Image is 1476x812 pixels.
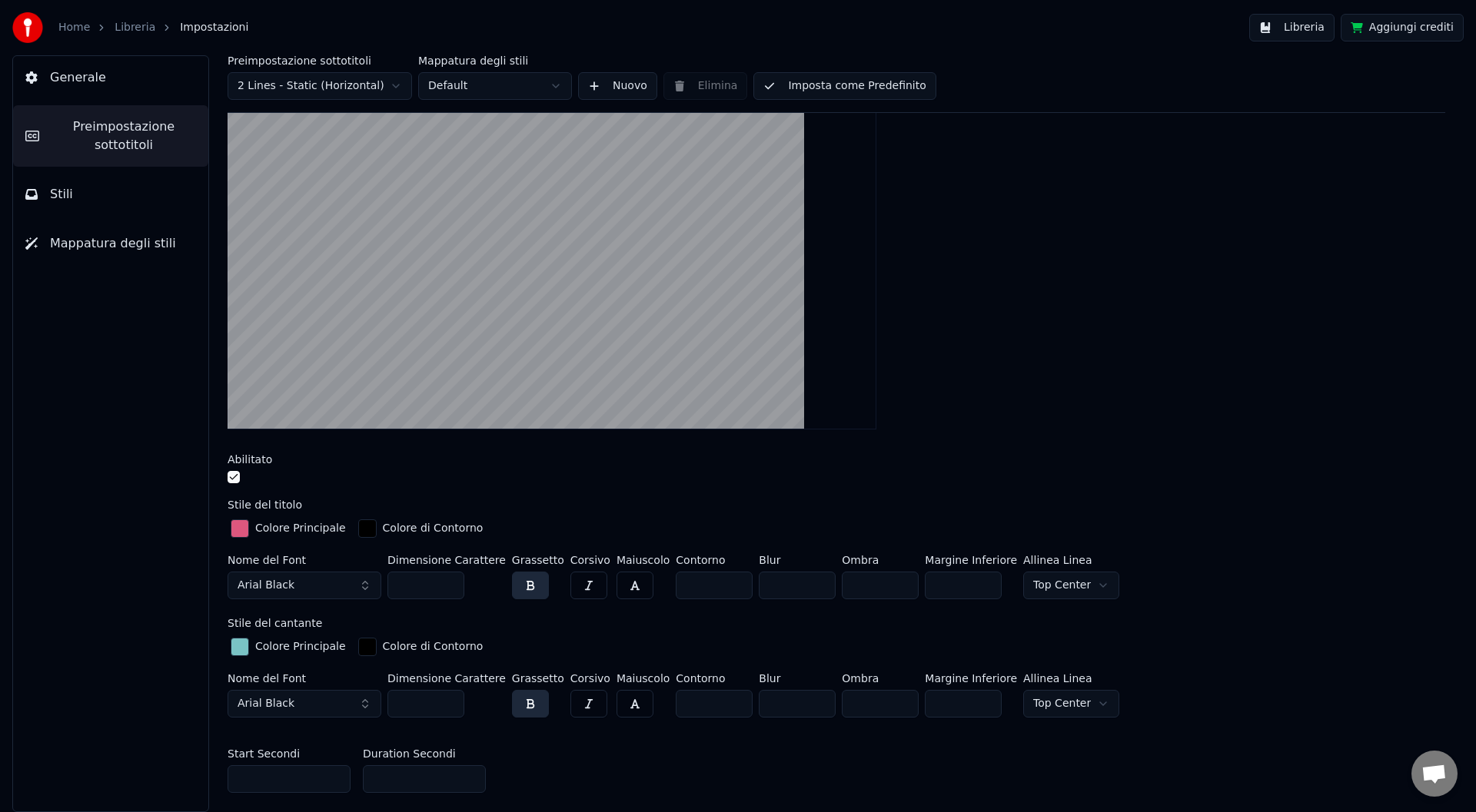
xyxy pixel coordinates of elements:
label: Nome del Font [228,555,381,565]
label: Mappatura degli stili [418,55,572,66]
label: Start Secondi [228,748,300,759]
span: Arial Black [238,696,294,711]
label: Allinea Linea [1023,673,1119,684]
label: Nome del Font [228,673,381,684]
label: Corsivo [570,555,610,565]
div: Colore di Contorno [383,521,484,536]
button: Colore Principale [228,635,349,659]
button: Colore Principale [228,516,349,541]
label: Abilitato [228,454,272,465]
span: Generale [50,68,106,87]
label: Contorno [676,673,753,684]
button: Colore di Contorno [355,635,487,659]
label: Stile del titolo [228,499,302,510]
label: Dimensione Carattere [387,673,506,684]
label: Stile del cantante [228,618,322,628]
label: Grassetto [512,555,564,565]
label: Dimensione Carattere [387,555,506,565]
label: Maiuscolo [617,673,670,684]
a: Libreria [115,20,155,35]
span: Mappatura degli stili [50,234,176,253]
button: Nuovo [578,72,657,100]
label: Grassetto [512,673,564,684]
div: Colore Principale [255,521,346,536]
a: Aprire la chat [1411,751,1458,797]
button: Libreria [1249,14,1335,41]
label: Margine Inferiore [925,555,1017,565]
span: Arial Black [238,578,294,593]
div: Colore di Contorno [383,639,484,655]
a: Home [58,20,90,35]
label: Margine Inferiore [925,673,1017,684]
label: Maiuscolo [617,555,670,565]
button: Preimpostazione sottotitoli [13,105,208,167]
span: Stili [50,185,73,204]
label: Blur [759,673,836,684]
button: Colore di Contorno [355,516,487,541]
span: Preimpostazione sottotitoli [52,118,196,154]
button: Aggiungi crediti [1341,14,1464,41]
label: Preimpostazione sottotitoli [228,55,412,66]
button: Generale [13,56,208,99]
label: Blur [759,555,836,565]
nav: breadcrumb [58,20,248,35]
label: Ombra [842,555,919,565]
label: Allinea Linea [1023,555,1119,565]
label: Contorno [676,555,753,565]
button: Stili [13,173,208,216]
div: Colore Principale [255,639,346,655]
span: Impostazioni [180,20,248,35]
button: Imposta come Predefinito [753,72,936,100]
label: Duration Secondi [363,748,456,759]
img: youka [12,12,43,43]
label: Corsivo [570,673,610,684]
label: Ombra [842,673,919,684]
button: Mappatura degli stili [13,222,208,265]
